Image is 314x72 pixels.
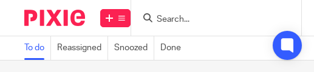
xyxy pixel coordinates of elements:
[57,36,108,60] a: Reassigned
[114,36,154,60] a: Snoozed
[24,36,51,60] a: To do
[160,36,187,60] a: Done
[24,10,85,26] img: Pixie
[155,15,265,25] input: Search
